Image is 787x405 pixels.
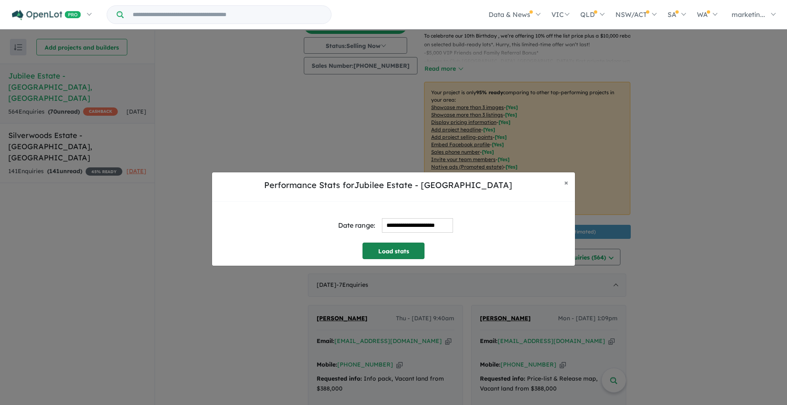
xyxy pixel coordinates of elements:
img: Openlot PRO Logo White [12,10,81,20]
div: Date range: [338,220,375,231]
button: Load stats [362,243,425,259]
h5: Performance Stats for Jubilee Estate - [GEOGRAPHIC_DATA] [219,179,558,191]
input: Try estate name, suburb, builder or developer [125,6,329,24]
span: × [564,178,568,187]
span: marketin... [732,10,765,19]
